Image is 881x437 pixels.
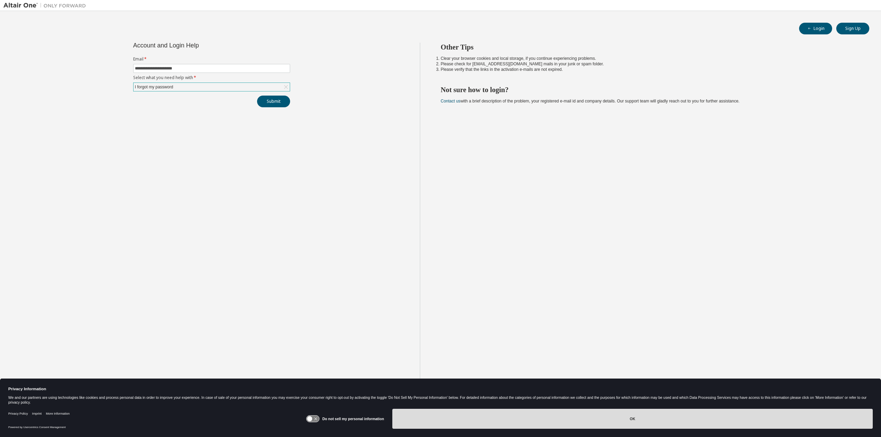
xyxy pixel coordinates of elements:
div: Account and Login Help [133,43,259,48]
label: Select what you need help with [133,75,290,80]
label: Email [133,56,290,62]
div: I forgot my password [134,83,290,91]
button: Sign Up [836,23,869,34]
li: Clear your browser cookies and local storage, if you continue experiencing problems. [441,56,857,61]
a: Contact us [441,99,460,103]
h2: Not sure how to login? [441,85,857,94]
li: Please check for [EMAIL_ADDRESS][DOMAIN_NAME] mails in your junk or spam folder. [441,61,857,67]
span: with a brief description of the problem, your registered e-mail id and company details. Our suppo... [441,99,740,103]
h2: Other Tips [441,43,857,52]
button: Submit [257,96,290,107]
button: Login [799,23,832,34]
img: Altair One [3,2,89,9]
li: Please verify that the links in the activation e-mails are not expired. [441,67,857,72]
div: I forgot my password [134,83,174,91]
